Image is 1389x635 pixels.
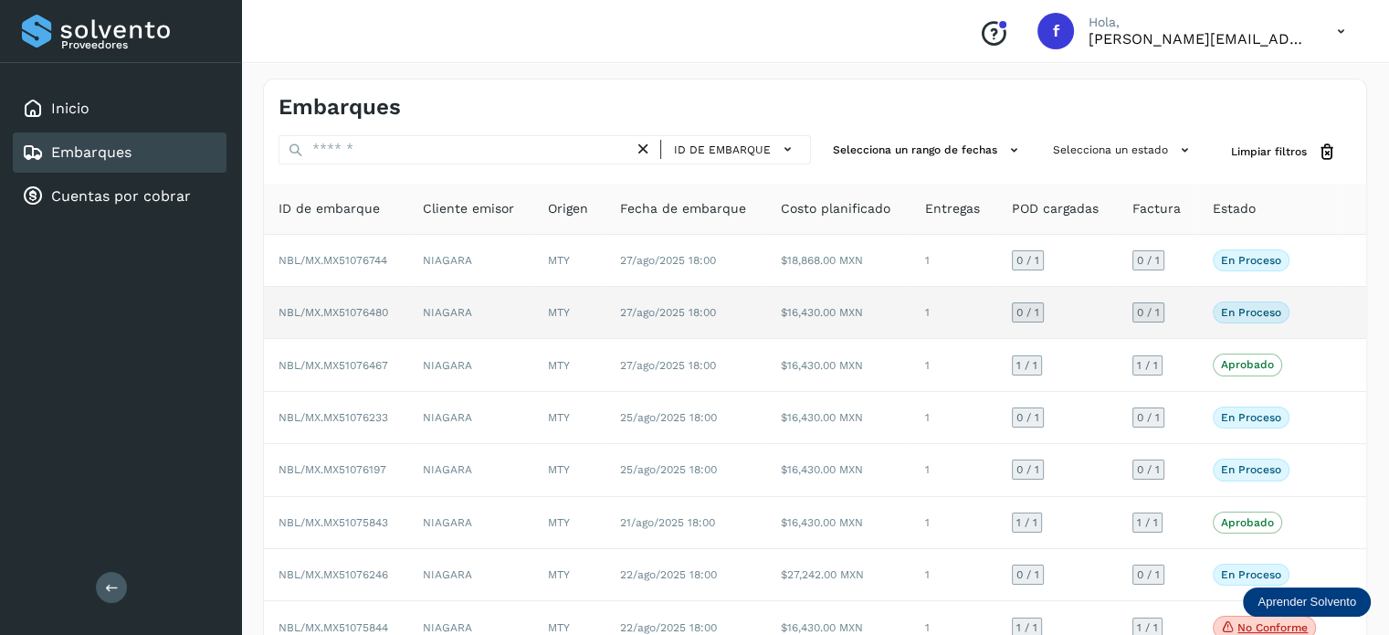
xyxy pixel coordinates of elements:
p: Aprobado [1221,516,1274,529]
div: Cuentas por cobrar [13,176,226,217]
span: 22/ago/2025 18:00 [620,568,717,581]
span: Factura [1132,199,1181,218]
span: NBL/MX.MX51076233 [279,411,388,424]
span: 0 / 1 [1016,255,1039,266]
span: 1 / 1 [1137,517,1158,528]
div: Aprender Solvento [1243,587,1371,617]
span: 1 / 1 [1016,360,1037,371]
td: NIAGARA [408,287,533,339]
td: $16,430.00 MXN [766,392,910,444]
span: NBL/MX.MX51076246 [279,568,388,581]
td: MTY [533,497,605,549]
span: 0 / 1 [1016,412,1039,423]
span: 25/ago/2025 18:00 [620,411,717,424]
p: Proveedores [61,38,219,51]
span: 1 / 1 [1137,622,1158,633]
div: Embarques [13,132,226,173]
button: ID de embarque [668,136,803,163]
h4: Embarques [279,94,401,121]
a: Embarques [51,143,132,161]
td: $16,430.00 MXN [766,444,910,496]
td: 1 [910,549,997,601]
td: NIAGARA [408,497,533,549]
span: Entregas [925,199,980,218]
span: Estado [1213,199,1256,218]
td: MTY [533,444,605,496]
p: En proceso [1221,568,1281,581]
span: NBL/MX.MX51076480 [279,306,388,319]
span: 22/ago/2025 18:00 [620,621,717,634]
span: 0 / 1 [1137,464,1160,475]
td: $27,242.00 MXN [766,549,910,601]
td: MTY [533,235,605,287]
td: 1 [910,235,997,287]
p: En proceso [1221,306,1281,319]
td: $16,430.00 MXN [766,287,910,339]
span: 0 / 1 [1137,255,1160,266]
span: 27/ago/2025 18:00 [620,306,716,319]
span: ID de embarque [674,142,771,158]
td: MTY [533,339,605,391]
span: Fecha de embarque [620,199,746,218]
td: NIAGARA [408,549,533,601]
span: ID de embarque [279,199,380,218]
p: Hola, [1089,15,1308,30]
td: 1 [910,497,997,549]
span: NBL/MX.MX51075844 [279,621,388,634]
td: NIAGARA [408,392,533,444]
span: Limpiar filtros [1231,143,1307,160]
span: 1 / 1 [1016,517,1037,528]
p: flor.compean@gruporeyes.com.mx [1089,30,1308,48]
span: 25/ago/2025 18:00 [620,463,717,476]
span: Origen [548,199,588,218]
span: 0 / 1 [1016,569,1039,580]
td: $16,430.00 MXN [766,339,910,391]
td: 1 [910,444,997,496]
p: En proceso [1221,411,1281,424]
a: Inicio [51,100,89,117]
span: POD cargadas [1012,199,1099,218]
button: Limpiar filtros [1216,135,1352,169]
span: 0 / 1 [1016,307,1039,318]
td: 1 [910,287,997,339]
span: NBL/MX.MX51076467 [279,359,388,372]
td: MTY [533,549,605,601]
span: 0 / 1 [1137,412,1160,423]
span: NBL/MX.MX51076197 [279,463,386,476]
td: MTY [533,287,605,339]
td: NIAGARA [408,235,533,287]
p: En proceso [1221,254,1281,267]
span: 1 / 1 [1137,360,1158,371]
span: 27/ago/2025 18:00 [620,254,716,267]
span: Cliente emisor [423,199,514,218]
td: 1 [910,392,997,444]
span: 0 / 1 [1137,569,1160,580]
span: 0 / 1 [1016,464,1039,475]
span: 21/ago/2025 18:00 [620,516,715,529]
button: Selecciona un estado [1046,135,1202,165]
p: Aprender Solvento [1257,595,1356,609]
td: $16,430.00 MXN [766,497,910,549]
div: Inicio [13,89,226,129]
span: Costo planificado [781,199,890,218]
span: NBL/MX.MX51075843 [279,516,388,529]
p: Aprobado [1221,358,1274,371]
td: 1 [910,339,997,391]
td: NIAGARA [408,339,533,391]
span: NBL/MX.MX51076744 [279,254,387,267]
p: No conforme [1237,621,1308,634]
span: 1 / 1 [1016,622,1037,633]
a: Cuentas por cobrar [51,187,191,205]
button: Selecciona un rango de fechas [826,135,1031,165]
p: En proceso [1221,463,1281,476]
span: 0 / 1 [1137,307,1160,318]
span: 27/ago/2025 18:00 [620,359,716,372]
td: MTY [533,392,605,444]
td: NIAGARA [408,444,533,496]
td: $18,868.00 MXN [766,235,910,287]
